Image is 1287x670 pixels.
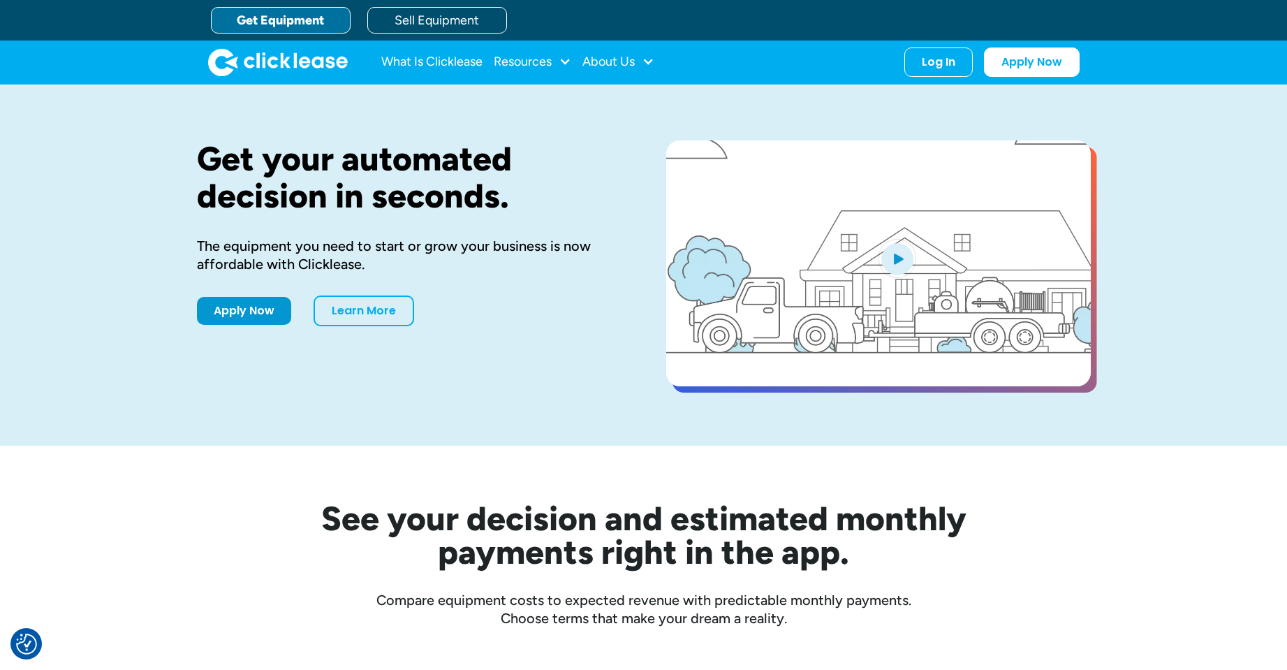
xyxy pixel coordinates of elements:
img: Blue play button logo on a light blue circular background [878,239,916,278]
div: Compare equipment costs to expected revenue with predictable monthly payments. Choose terms that ... [197,591,1091,627]
a: Learn More [314,296,414,326]
a: Apply Now [197,297,291,325]
a: Sell Equipment [367,7,507,34]
div: Resources [494,48,571,76]
button: Consent Preferences [16,634,37,655]
a: Get Equipment [211,7,351,34]
div: The equipment you need to start or grow your business is now affordable with Clicklease. [197,237,622,273]
div: Log In [922,55,955,69]
a: open lightbox [666,140,1091,386]
a: What Is Clicklease [381,48,483,76]
h1: Get your automated decision in seconds. [197,140,622,214]
img: Clicklease logo [208,48,348,76]
div: About Us [582,48,654,76]
a: Apply Now [984,48,1080,77]
h2: See your decision and estimated monthly payments right in the app. [253,502,1035,569]
a: home [208,48,348,76]
img: Revisit consent button [16,634,37,655]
